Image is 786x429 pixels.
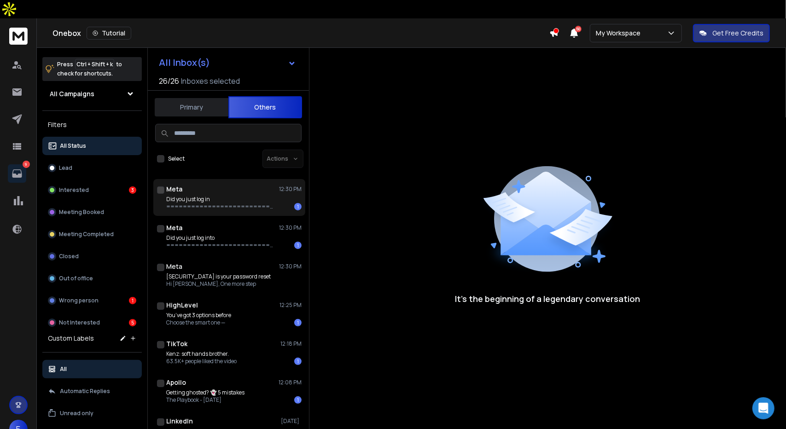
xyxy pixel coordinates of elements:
button: Unread only [42,404,142,423]
div: Open Intercom Messenger [752,397,774,419]
p: Out of office [59,275,93,282]
p: All [60,365,67,373]
p: You’ve got 3 options before [166,312,231,319]
p: Did you just log in [166,196,277,203]
div: 1 [294,203,302,210]
a: 9 [8,164,26,183]
p: Kenz: soft hands brother. [166,350,237,358]
img: website_grey.svg [15,24,22,31]
h1: TikTok [166,339,187,348]
p: Interested [59,186,89,194]
p: It’s the beginning of a legendary conversation [455,292,640,305]
p: ======================================== This wasn't me [URL][DOMAIN_NAME][PERSON_NAME][EMAIL_ADD... [166,203,277,210]
p: Hi [PERSON_NAME], One more step [166,280,271,288]
img: logo_orange.svg [15,15,22,22]
h3: Custom Labels [48,334,94,343]
p: 12:30 PM [279,186,302,193]
button: Primary [155,97,228,117]
p: 12:08 PM [279,379,302,386]
p: Unread only [60,410,93,417]
button: Get Free Credits [693,24,770,42]
button: Lead [42,159,142,177]
div: 1 [294,396,302,404]
label: Select [168,155,185,162]
h3: Filters [42,118,142,131]
span: Ctrl + Shift + k [75,59,114,70]
p: 12:30 PM [279,263,302,270]
div: v 4.0.25 [26,15,45,22]
button: Meeting Booked [42,203,142,221]
p: Press to check for shortcuts. [57,60,122,78]
button: Automatic Replies [42,382,142,400]
p: Meeting Booked [59,209,104,216]
h1: Meta [166,223,182,232]
p: Lead [59,164,72,172]
p: Getting ghosted? 👻 5 mistakes [166,389,245,396]
div: Domain Overview [35,54,82,60]
button: All Inbox(s) [151,53,303,72]
p: 9 [23,161,30,168]
p: [SECURITY_DATA] is your password reset [166,273,271,280]
button: All Campaigns [42,85,142,103]
h1: Apollo [166,378,186,387]
button: Closed [42,247,142,266]
div: 1 [294,319,302,326]
div: 1 [294,358,302,365]
button: Not Interested5 [42,313,142,332]
p: Meeting Completed [59,231,114,238]
h1: HighLevel [166,301,198,310]
button: Wrong person1 [42,291,142,310]
p: [DATE] [281,417,302,425]
button: All Status [42,137,142,155]
div: Domain: [URL] [24,24,65,31]
img: tab_keywords_by_traffic_grey.svg [92,53,99,61]
button: Tutorial [87,27,131,40]
button: All [42,360,142,378]
h1: All Campaigns [50,89,94,99]
h3: Inboxes selected [181,75,240,87]
p: ======================================== Was this you? ======================================== Hi [166,242,277,249]
button: Out of office [42,269,142,288]
h1: Meta [166,185,182,194]
p: All Status [60,142,86,150]
p: The Playbook - [DATE] [166,396,245,404]
button: Meeting Completed [42,225,142,243]
p: 12:30 PM [279,224,302,232]
button: Interested3 [42,181,142,199]
p: Not Interested [59,319,100,326]
img: tab_domain_overview_orange.svg [25,53,32,61]
p: Get Free Credits [712,29,763,38]
h1: Meta [166,262,182,271]
div: 3 [129,186,136,194]
h1: All Inbox(s) [159,58,210,67]
h1: LinkedIn [166,417,193,426]
p: Did you just log into [166,234,277,242]
p: Choose the smart one — [166,319,231,326]
p: 63.5K+ people liked the video [166,358,237,365]
div: Keywords by Traffic [102,54,155,60]
p: My Workspace [596,29,644,38]
p: 12:18 PM [280,340,302,348]
span: 26 / 26 [159,75,179,87]
span: 50 [575,26,582,32]
div: 1 [294,242,302,249]
div: 5 [129,319,136,326]
button: Others [228,96,302,118]
p: Automatic Replies [60,388,110,395]
p: 12:25 PM [279,301,302,309]
p: Closed [59,253,79,260]
p: Wrong person [59,297,99,304]
div: 1 [129,297,136,304]
div: Onebox [52,27,549,40]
